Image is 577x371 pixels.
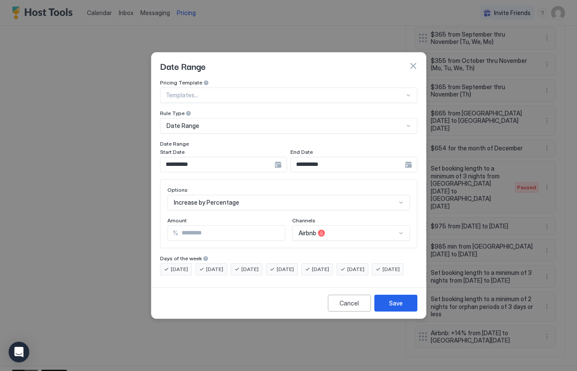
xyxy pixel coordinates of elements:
span: Options [167,187,188,193]
span: Increase by Percentage [174,199,239,206]
div: Cancel [339,299,359,308]
span: [DATE] [277,265,294,273]
input: Input Field [178,226,285,240]
span: End Date [290,149,313,155]
span: [DATE] [347,265,364,273]
span: Days of the week [160,255,202,262]
span: Date Range [160,140,189,147]
span: Start Date [160,149,185,155]
span: [DATE] [383,265,400,273]
span: Pricing Template [160,79,202,86]
span: % [173,229,178,237]
span: Date Range [167,122,199,130]
span: Rule Type [160,110,185,116]
span: [DATE] [312,265,329,273]
span: [DATE] [171,265,188,273]
div: Open Intercom Messenger [9,342,29,362]
span: Date Range [160,59,206,72]
span: [DATE] [206,265,223,273]
span: Amount [167,217,187,224]
span: Channels [292,217,315,224]
span: Airbnb [299,229,316,237]
span: [DATE] [241,265,259,273]
input: Input Field [160,157,275,172]
button: Save [374,295,417,312]
div: Save [389,299,403,308]
button: Cancel [328,295,371,312]
input: Input Field [291,157,405,172]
